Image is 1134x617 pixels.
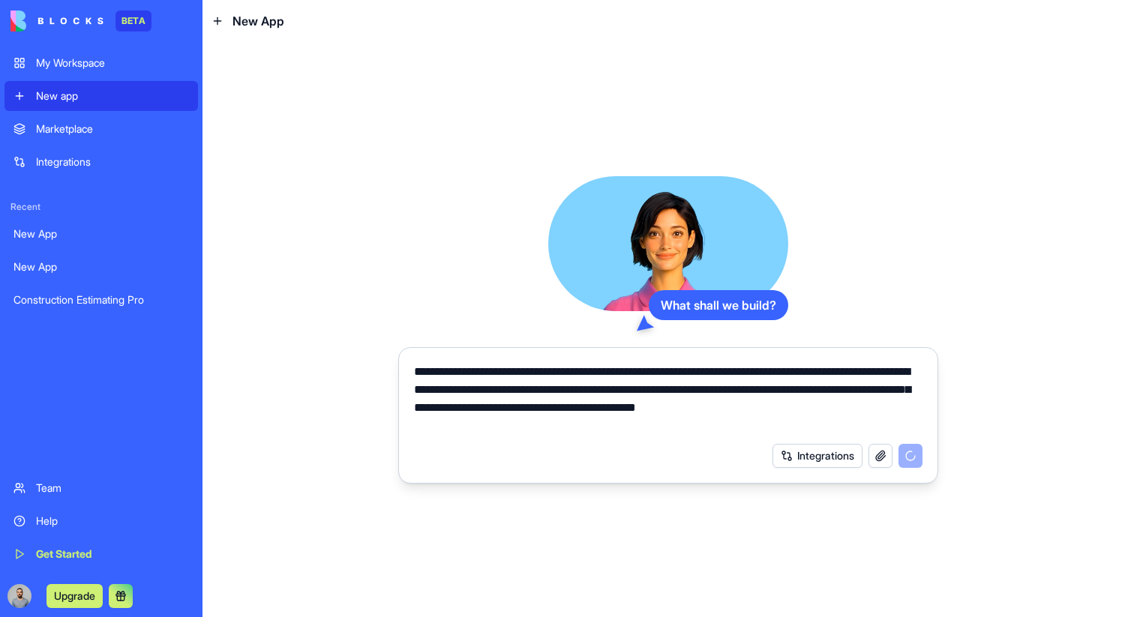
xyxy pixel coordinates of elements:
span: New App [232,12,284,30]
div: What shall we build? [649,290,788,320]
a: Construction Estimating Pro [4,285,198,315]
div: Integrations [36,154,189,169]
div: New App [13,259,189,274]
a: New App [4,252,198,282]
img: logo [10,10,103,31]
a: Marketplace [4,114,198,144]
div: My Workspace [36,55,189,70]
img: image_123650291_bsq8ao.jpg [7,584,31,608]
div: Team [36,481,189,496]
div: BETA [115,10,151,31]
div: Marketplace [36,121,189,136]
div: Help [36,514,189,529]
a: Get Started [4,539,198,569]
a: Team [4,473,198,503]
div: New App [13,226,189,241]
a: Upgrade [46,588,103,603]
div: Get Started [36,547,189,562]
div: Construction Estimating Pro [13,292,189,307]
a: New app [4,81,198,111]
div: New app [36,88,189,103]
a: New App [4,219,198,249]
span: Recent [4,201,198,213]
a: Integrations [4,147,198,177]
a: Help [4,506,198,536]
a: My Workspace [4,48,198,78]
button: Upgrade [46,584,103,608]
button: Integrations [772,444,862,468]
a: BETA [10,10,151,31]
